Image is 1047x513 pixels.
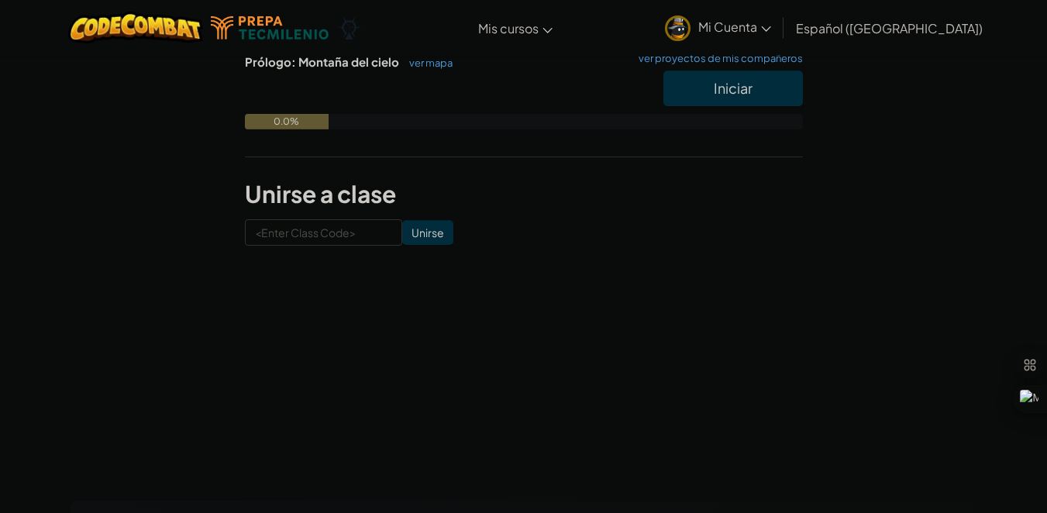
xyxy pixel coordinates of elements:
[245,54,401,69] span: Prólogo: Montaña del cielo
[245,219,402,246] input: <Enter Class Code>
[788,7,990,49] a: Español ([GEOGRAPHIC_DATA])
[68,12,204,43] img: CodeCombat logo
[245,177,803,212] h3: Unirse a clase
[478,20,539,36] span: Mis cursos
[663,71,803,106] button: Iniciar
[796,20,983,36] span: Español ([GEOGRAPHIC_DATA])
[714,79,753,97] span: Iniciar
[336,16,361,40] img: Ozaria
[631,53,803,64] a: ver proyectos de mis compañeros
[211,16,329,40] img: Tecmilenio logo
[401,57,453,69] a: ver mapa
[698,19,771,35] span: Mi Cuenta
[402,220,453,245] input: Unirse
[245,114,329,129] div: 0.0%
[470,7,560,49] a: Mis cursos
[657,3,779,52] a: Mi Cuenta
[665,15,691,41] img: avatar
